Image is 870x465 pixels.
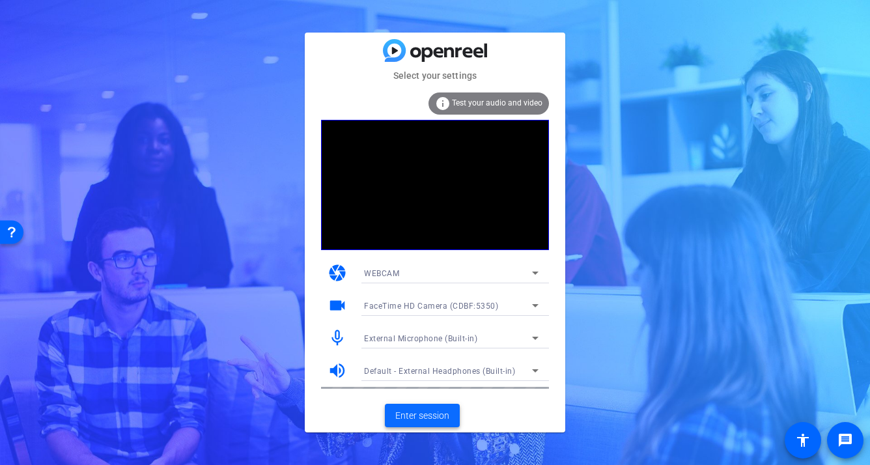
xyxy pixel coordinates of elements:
span: WEBCAM [364,269,399,278]
span: External Microphone (Built-in) [364,334,477,343]
mat-icon: camera [328,263,347,283]
mat-card-subtitle: Select your settings [305,68,565,83]
mat-icon: message [837,432,853,448]
mat-icon: mic_none [328,328,347,348]
mat-icon: info [435,96,451,111]
mat-icon: volume_up [328,361,347,380]
span: FaceTime HD Camera (CDBF:5350) [364,302,498,311]
button: Enter session [385,404,460,427]
mat-icon: accessibility [795,432,811,448]
span: Test your audio and video [452,98,542,107]
span: Enter session [395,409,449,423]
span: Default - External Headphones (Built-in) [364,367,515,376]
img: blue-gradient.svg [383,39,487,62]
mat-icon: videocam [328,296,347,315]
